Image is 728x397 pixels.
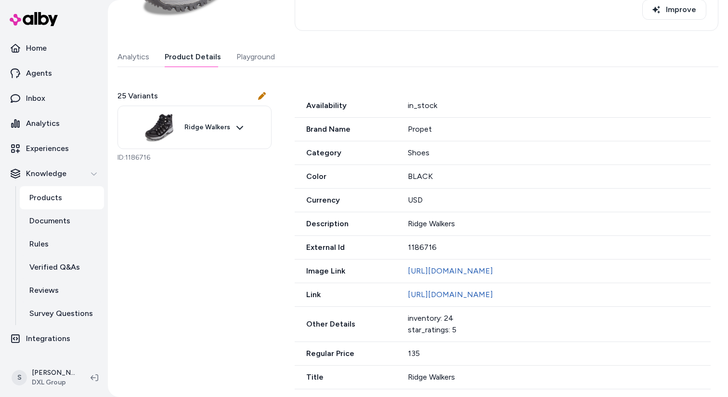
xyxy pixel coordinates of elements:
span: S [12,370,27,385]
span: Category [295,147,396,159]
div: 135 [408,348,711,359]
div: inventory: 24 star_ratings: 5 [408,313,711,336]
p: Integrations [26,333,70,344]
p: Reviews [29,285,59,296]
button: Playground [236,47,275,67]
p: Agents [26,68,52,79]
a: Analytics [4,112,104,135]
p: Knowledge [26,168,66,179]
div: Shoes [408,147,711,159]
a: Home [4,37,104,60]
a: Integrations [4,327,104,350]
span: Currency [295,194,396,206]
a: Survey Questions [20,302,104,325]
p: Documents [29,215,70,227]
button: Knowledge [4,162,104,185]
div: BLACK [408,171,711,182]
p: Inbox [26,93,45,104]
div: Propet [408,123,711,135]
span: Ridge Walkers [184,123,230,132]
span: Color [295,171,396,182]
p: Analytics [26,118,60,129]
span: 25 Variants [117,90,158,102]
a: Verified Q&As [20,256,104,279]
p: ID: 1186716 [117,153,272,163]
span: Regular Price [295,348,396,359]
span: Image Link [295,265,396,277]
button: Product Details [165,47,221,67]
button: S[PERSON_NAME]DXL Group [6,362,83,393]
span: Title [295,371,396,383]
a: [URL][DOMAIN_NAME] [408,266,493,275]
div: in_stock [408,100,711,111]
a: Documents [20,209,104,233]
span: Link [295,289,396,301]
p: [PERSON_NAME] [32,368,75,378]
p: Rules [29,238,49,250]
button: Ridge Walkers [117,106,272,149]
span: Other Details [295,318,396,330]
span: External Id [295,242,396,253]
a: Experiences [4,137,104,160]
p: Survey Questions [29,308,93,319]
a: Inbox [4,87,104,110]
span: Description [295,218,396,230]
p: Experiences [26,143,69,154]
span: DXL Group [32,378,75,387]
a: Rules [20,233,104,256]
div: 1186716 [408,242,711,253]
a: Reviews [20,279,104,302]
a: Products [20,186,104,209]
button: Analytics [117,47,149,67]
span: Availability [295,100,396,111]
p: Verified Q&As [29,261,80,273]
span: Brand Name [295,123,396,135]
p: Ridge Walkers [408,218,711,230]
a: [URL][DOMAIN_NAME] [408,290,493,299]
img: pM8957black [140,108,179,147]
div: Ridge Walkers [408,371,711,383]
a: Agents [4,62,104,85]
p: Home [26,42,47,54]
p: Products [29,192,62,204]
img: alby Logo [10,12,58,26]
div: USD [408,194,711,206]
